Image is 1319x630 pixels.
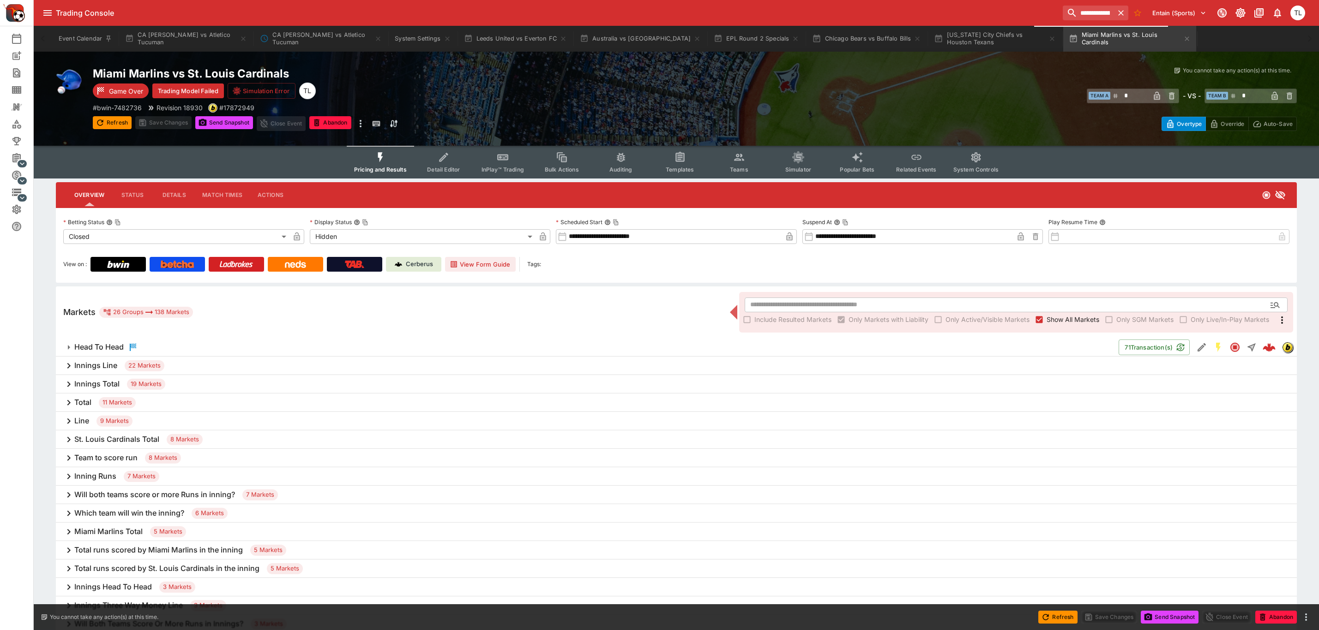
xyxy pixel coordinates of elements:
p: Override [1221,119,1244,129]
p: Copy To Clipboard [93,103,142,113]
h6: Innings Head To Head [74,582,152,592]
h6: Innings Total [74,379,120,389]
span: 5 Markets [150,527,186,536]
h6: Which team will win the inning? [74,508,184,518]
svg: Closed [1229,342,1241,353]
p: Scheduled Start [556,218,602,226]
button: more [1301,612,1312,623]
a: fdbc51a0-f2ed-4d14-a335-46828bae693b [1260,338,1278,357]
button: Auto-Save [1248,117,1297,131]
span: Only SGM Markets [1116,315,1174,324]
a: Cerberus [386,257,441,272]
button: Copy To Clipboard [842,219,849,226]
div: Event type filters [347,146,1006,178]
span: Simulator [785,166,811,173]
button: Overview [67,184,112,206]
div: Template Search [11,84,37,95]
button: Open [1267,297,1283,313]
button: CA Sarmiento vs Atletico Tucuman [254,26,387,52]
button: Copy To Clipboard [613,219,619,226]
h6: Total runs scored by St. Louis Cardinals in the inning [74,564,259,573]
button: Send Snapshot [195,116,253,129]
div: Infrastructure [11,187,37,198]
img: PriceKinetics Logo [3,2,25,24]
img: bwin.png [209,104,217,112]
h2: Copy To Clipboard [93,66,695,81]
label: Tags: [527,257,541,272]
h6: Innings Line [74,361,117,370]
div: Management [11,153,37,164]
p: Revision 18930 [157,103,203,113]
img: Neds [285,261,306,268]
span: Team B [1206,92,1228,100]
div: Categories [11,119,37,130]
span: Bulk Actions [545,166,579,173]
h6: Line [74,416,89,426]
div: Sports Pricing [11,170,37,181]
button: Scheduled StartCopy To Clipboard [604,219,611,226]
button: Leeds United vs Everton FC [458,26,572,52]
button: Simulation Error [228,83,295,99]
button: Abandon [309,116,351,129]
svg: Closed [1262,190,1271,200]
span: Teams [730,166,748,173]
button: Copy To Clipboard [362,219,368,226]
div: 26 Groups 138 Markets [103,307,189,318]
div: bwin [208,103,217,113]
div: bwin [1282,342,1293,353]
img: logo-cerberus--red.svg [1263,341,1276,354]
button: View Form Guide [445,257,516,272]
p: Copy To Clipboard [219,103,254,113]
span: Auditing [609,166,632,173]
p: Cerberus [406,260,433,269]
span: Detail Editor [427,166,460,173]
button: Refresh [93,116,132,129]
h6: Team to score run [74,453,138,463]
span: Popular Bets [840,166,874,173]
p: You cannot take any action(s) at this time. [1183,66,1291,75]
div: Event Calendar [11,33,37,44]
button: Trading Model Failed [152,83,224,98]
span: 7 Markets [242,490,278,499]
button: more [355,116,366,131]
p: Auto-Save [1264,119,1293,129]
div: New Event [11,50,37,61]
span: Related Events [896,166,936,173]
p: Play Resume Time [1048,218,1097,226]
button: Chicago Bears vs Buffalo Bills [807,26,927,52]
button: Select Tenant [1147,6,1212,20]
img: baseball.png [56,66,85,96]
img: bwin [1283,342,1293,352]
span: Show All Markets [1047,315,1099,324]
div: Search [11,67,37,78]
button: Status [112,184,153,206]
h6: Inning Runs [74,471,116,481]
span: System Controls [953,166,999,173]
span: 9 Markets [96,416,133,426]
button: Refresh [1038,611,1077,624]
div: Nexus Entities [11,101,37,113]
span: Include Resulted Markets [754,315,831,324]
button: Match Times [195,184,250,206]
h6: Innings Three Way Money Line [74,600,183,610]
button: Closed [1227,339,1243,356]
p: Suspend At [802,218,832,226]
p: Overtype [1177,119,1202,129]
p: Display Status [310,218,352,226]
span: 5 Markets [250,546,286,555]
span: Only Live/In-Play Markets [1191,315,1269,324]
h6: Miami Marlins Total [74,527,143,536]
button: Suspend AtCopy To Clipboard [834,219,840,226]
button: Actions [250,184,291,206]
button: Trent Lewis [1288,3,1308,23]
span: 8 Markets [145,453,181,463]
button: Straight [1243,339,1260,356]
button: Betting StatusCopy To Clipboard [106,219,113,226]
span: InPlay™ Trading [482,166,524,173]
h6: Head To Head [74,342,124,352]
div: System Settings [11,204,37,215]
button: Abandon [1255,611,1297,624]
img: Betcha [161,261,194,268]
div: Trent Lewis [1290,6,1305,20]
button: Override [1205,117,1248,131]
